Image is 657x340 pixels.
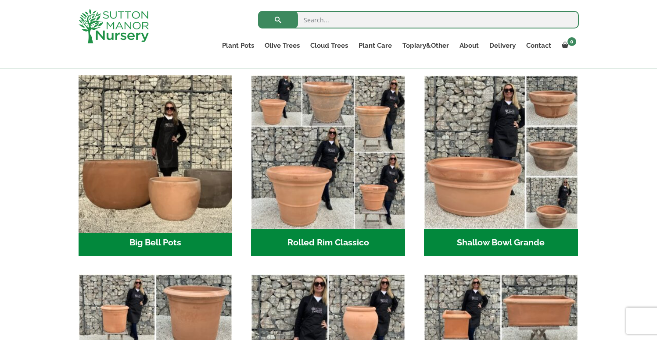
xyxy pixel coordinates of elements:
[305,39,353,52] a: Cloud Trees
[258,11,579,28] input: Search...
[397,39,454,52] a: Topiary&Other
[353,39,397,52] a: Plant Care
[484,39,521,52] a: Delivery
[259,39,305,52] a: Olive Trees
[454,39,484,52] a: About
[424,75,578,256] a: Visit product category Shallow Bowl Grande
[79,229,233,256] h2: Big Bell Pots
[251,75,405,256] a: Visit product category Rolled Rim Classico
[567,37,576,46] span: 0
[79,9,149,43] img: logo
[521,39,556,52] a: Contact
[217,39,259,52] a: Plant Pots
[556,39,579,52] a: 0
[75,71,236,233] img: Big Bell Pots
[251,229,405,256] h2: Rolled Rim Classico
[79,75,233,256] a: Visit product category Big Bell Pots
[424,229,578,256] h2: Shallow Bowl Grande
[424,75,578,229] img: Shallow Bowl Grande
[251,75,405,229] img: Rolled Rim Classico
